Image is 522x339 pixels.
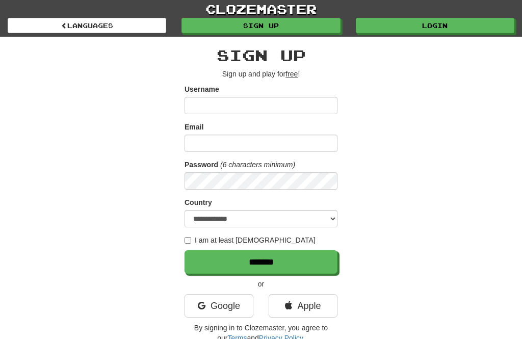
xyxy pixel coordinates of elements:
label: Country [185,197,212,207]
u: free [285,70,298,78]
em: (6 characters minimum) [220,161,295,169]
a: Sign up [181,18,340,33]
a: Languages [8,18,166,33]
p: Sign up and play for ! [185,69,337,79]
p: or [185,279,337,289]
h2: Sign up [185,47,337,64]
a: Google [185,294,253,318]
label: I am at least [DEMOGRAPHIC_DATA] [185,235,316,245]
a: Login [356,18,514,33]
input: I am at least [DEMOGRAPHIC_DATA] [185,237,191,244]
label: Username [185,84,219,94]
a: Apple [269,294,337,318]
label: Password [185,160,218,170]
label: Email [185,122,203,132]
